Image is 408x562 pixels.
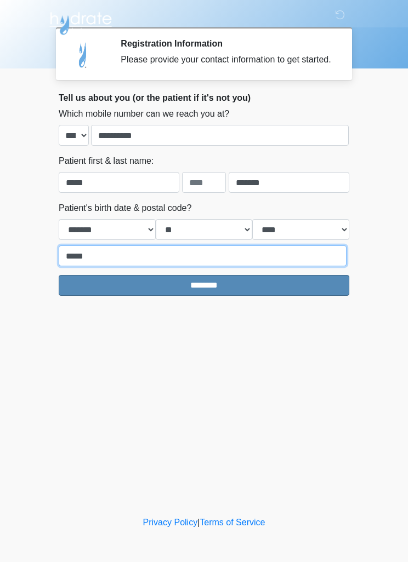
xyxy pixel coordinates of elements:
img: Agent Avatar [67,38,100,71]
label: Patient's birth date & postal code? [59,202,191,215]
h2: Tell us about you (or the patient if it's not you) [59,93,349,103]
div: Please provide your contact information to get started. [121,53,333,66]
a: Privacy Policy [143,518,198,527]
img: Hydrate IV Bar - Scottsdale Logo [48,8,114,36]
a: | [197,518,200,527]
a: Terms of Service [200,518,265,527]
label: Patient first & last name: [59,154,154,168]
label: Which mobile number can we reach you at? [59,107,229,121]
